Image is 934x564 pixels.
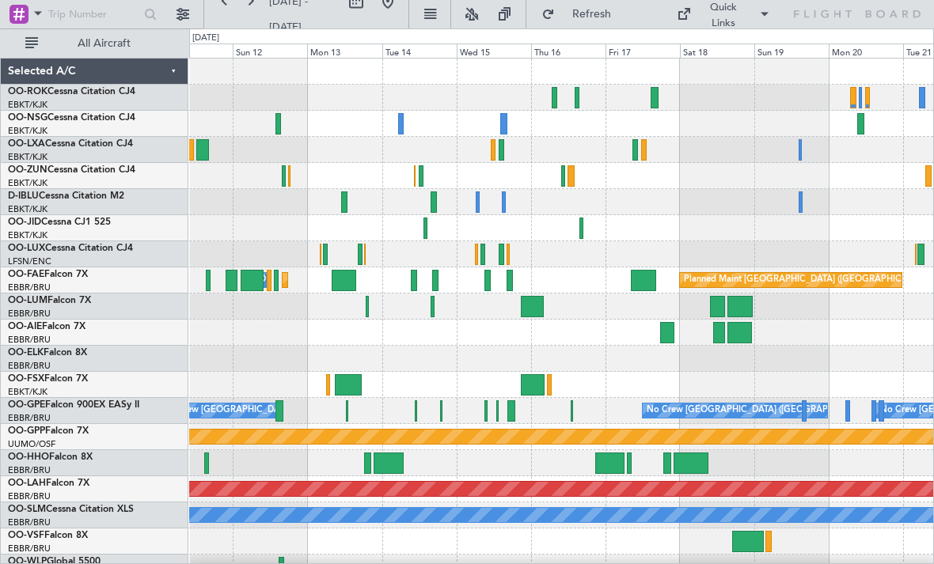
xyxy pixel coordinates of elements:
[8,203,47,215] a: EBKT/KJK
[8,139,45,149] span: OO-LXA
[8,296,91,305] a: OO-LUMFalcon 7X
[531,44,606,58] div: Thu 16
[8,125,47,137] a: EBKT/KJK
[17,31,172,56] button: All Aircraft
[8,426,45,436] span: OO-GPP
[8,296,47,305] span: OO-LUM
[829,44,903,58] div: Mon 20
[8,87,47,97] span: OO-ROK
[8,113,47,123] span: OO-NSG
[8,165,135,175] a: OO-ZUNCessna Citation CJ4
[8,270,44,279] span: OO-FAE
[8,151,47,163] a: EBKT/KJK
[8,348,44,358] span: OO-ELK
[307,44,382,58] div: Mon 13
[8,374,44,384] span: OO-FSX
[8,191,39,201] span: D-IBLU
[8,360,51,372] a: EBBR/BRU
[8,505,134,514] a: OO-SLMCessna Citation XLS
[287,268,425,292] div: Planned Maint Melsbroek Air Base
[8,165,47,175] span: OO-ZUN
[8,374,88,384] a: OO-FSXFalcon 7X
[8,517,51,528] a: EBBR/BRU
[8,322,85,331] a: OO-AIEFalcon 7X
[8,334,51,346] a: EBBR/BRU
[8,505,46,514] span: OO-SLM
[8,139,133,149] a: OO-LXACessna Citation CJ4
[8,113,135,123] a: OO-NSGCessna Citation CJ4
[8,412,51,424] a: EBBR/BRU
[158,44,233,58] div: Sat 11
[8,322,42,331] span: OO-AIE
[8,464,51,476] a: EBBR/BRU
[8,229,47,241] a: EBKT/KJK
[8,282,51,293] a: EBBR/BRU
[8,270,88,279] a: OO-FAEFalcon 7X
[558,9,625,20] span: Refresh
[8,452,49,462] span: OO-HHO
[647,399,912,422] div: No Crew [GEOGRAPHIC_DATA] ([GEOGRAPHIC_DATA] National)
[534,2,629,27] button: Refresh
[8,531,44,540] span: OO-VSF
[8,87,135,97] a: OO-ROKCessna Citation CJ4
[8,218,111,227] a: OO-JIDCessna CJ1 525
[8,386,47,398] a: EBKT/KJK
[8,256,51,267] a: LFSN/ENC
[8,400,139,410] a: OO-GPEFalcon 900EX EASy II
[8,191,124,201] a: D-IBLUCessna Citation M2
[8,177,47,189] a: EBKT/KJK
[8,531,88,540] a: OO-VSFFalcon 8X
[8,99,47,111] a: EBKT/KJK
[8,479,89,488] a: OO-LAHFalcon 7X
[8,452,93,462] a: OO-HHOFalcon 8X
[48,2,139,26] input: Trip Number
[192,32,219,45] div: [DATE]
[8,308,51,320] a: EBBR/BRU
[382,44,457,58] div: Tue 14
[233,44,307,58] div: Sun 12
[8,244,45,253] span: OO-LUX
[8,479,46,488] span: OO-LAH
[606,44,680,58] div: Fri 17
[680,44,754,58] div: Sat 18
[8,426,89,436] a: OO-GPPFalcon 7X
[669,2,778,27] button: Quick Links
[457,44,531,58] div: Wed 15
[41,38,167,49] span: All Aircraft
[8,348,87,358] a: OO-ELKFalcon 8X
[8,438,55,450] a: UUMO/OSF
[8,244,133,253] a: OO-LUXCessna Citation CJ4
[8,400,45,410] span: OO-GPE
[754,44,829,58] div: Sun 19
[8,543,51,555] a: EBBR/BRU
[8,218,41,227] span: OO-JID
[8,490,51,502] a: EBBR/BRU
